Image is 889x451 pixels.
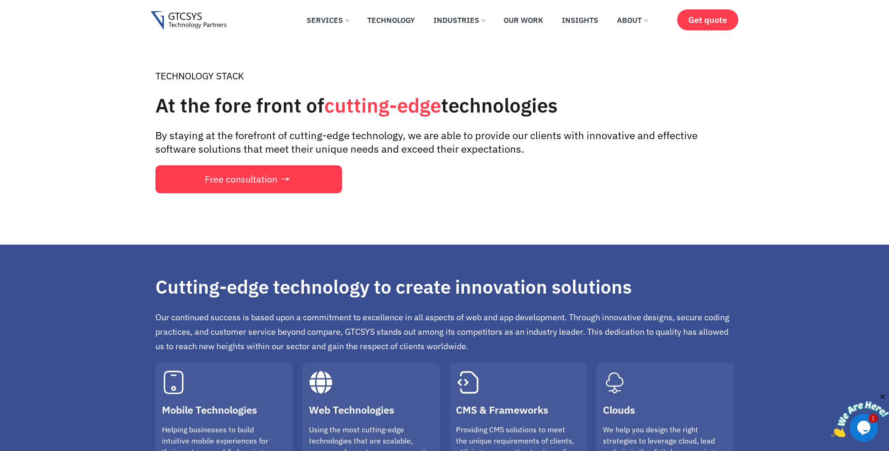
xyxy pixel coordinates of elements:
a: Clouds [603,403,635,416]
a: Insights [555,10,605,30]
a: Mobile Technologies [162,403,257,416]
div: TECHNOLOGY STACK [155,70,734,82]
a: Services [300,10,356,30]
a: Mobile Technologies [162,371,185,394]
a: Web Technologies [309,371,332,394]
a: Get quote [677,9,738,30]
a: Clouds [603,371,626,394]
a: CMS & Frameworks [456,403,548,416]
div: Our continued success is based upon a commitment to excellence in all aspects of web and app deve... [155,310,734,353]
a: About [610,10,654,30]
span: Free consultation [205,175,277,184]
span: cutting-edge [324,92,441,118]
div: By staying at the forefront of cutting-edge technology, we are able to provide our clients with i... [155,129,734,155]
img: Gtcsys logo [151,11,227,30]
a: Technology [360,10,422,30]
a: Industries [427,10,492,30]
a: Free consultation [155,165,342,193]
a: Our Work [497,10,550,30]
a: CMS & Frameworks [456,371,479,394]
span: Get quote [688,15,727,25]
div: Cutting-edge technology to create innovation solutions [155,273,734,301]
h1: At the fore front of technologies [155,92,734,120]
a: Web Technologies [309,403,394,416]
iframe: chat widget [831,393,889,437]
